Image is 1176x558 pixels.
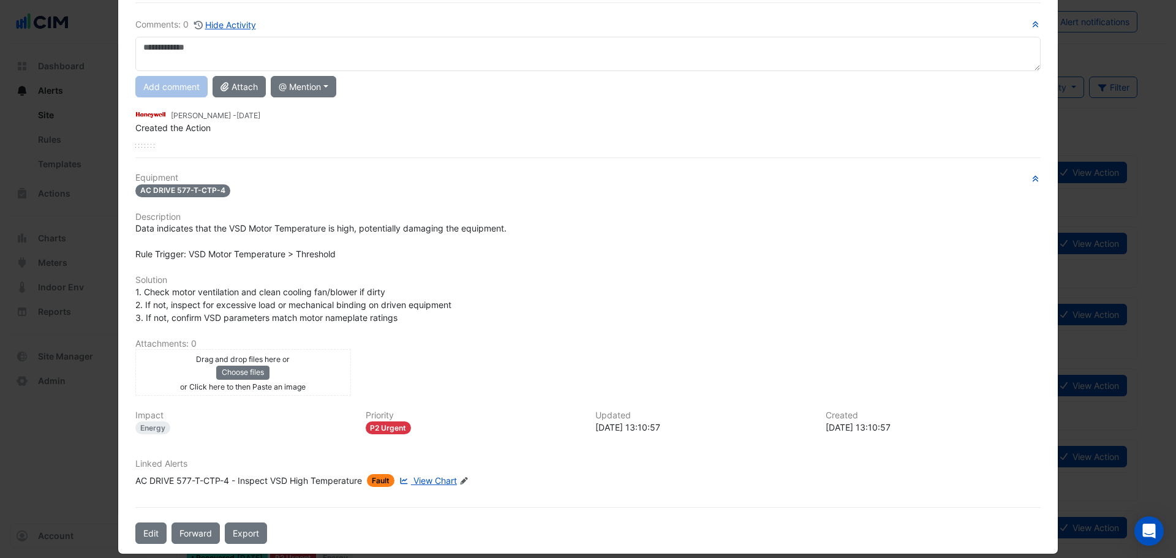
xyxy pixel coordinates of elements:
[826,410,1041,421] h6: Created
[135,459,1041,469] h6: Linked Alerts
[826,421,1041,434] div: [DATE] 13:10:57
[366,421,412,434] div: P2 Urgent
[459,477,469,486] fa-icon: Edit Linked Alerts
[225,522,267,544] a: Export
[135,421,170,434] div: Energy
[135,223,507,259] span: Data indicates that the VSD Motor Temperature is high, potentially damaging the equipment. Rule T...
[413,475,457,486] span: View Chart
[194,18,257,32] button: Hide Activity
[366,410,581,421] h6: Priority
[135,474,362,487] div: AC DRIVE 577-T-CTP-4 - Inspect VSD High Temperature
[1134,516,1164,546] div: Open Intercom Messenger
[397,474,457,487] a: View Chart
[271,76,336,97] button: @ Mention
[216,366,269,379] button: Choose files
[213,76,266,97] button: Attach
[135,184,230,197] span: AC DRIVE 577-T-CTP-4
[135,275,1041,285] h6: Solution
[180,382,306,391] small: or Click here to then Paste an image
[595,410,811,421] h6: Updated
[171,522,220,544] button: Forward
[135,287,451,323] span: 1. Check motor ventilation and clean cooling fan/blower if dirty 2. If not, inspect for excessive...
[236,111,260,120] span: 2025-09-15 13:10:57
[135,123,211,133] span: Created the Action
[135,212,1041,222] h6: Description
[135,18,257,32] div: Comments: 0
[196,355,290,364] small: Drag and drop files here or
[135,108,166,121] img: Honeywell
[367,474,394,487] span: Fault
[171,110,260,121] small: [PERSON_NAME] -
[595,421,811,434] div: [DATE] 13:10:57
[135,410,351,421] h6: Impact
[135,339,1041,349] h6: Attachments: 0
[135,522,167,544] button: Edit
[135,173,1041,183] h6: Equipment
